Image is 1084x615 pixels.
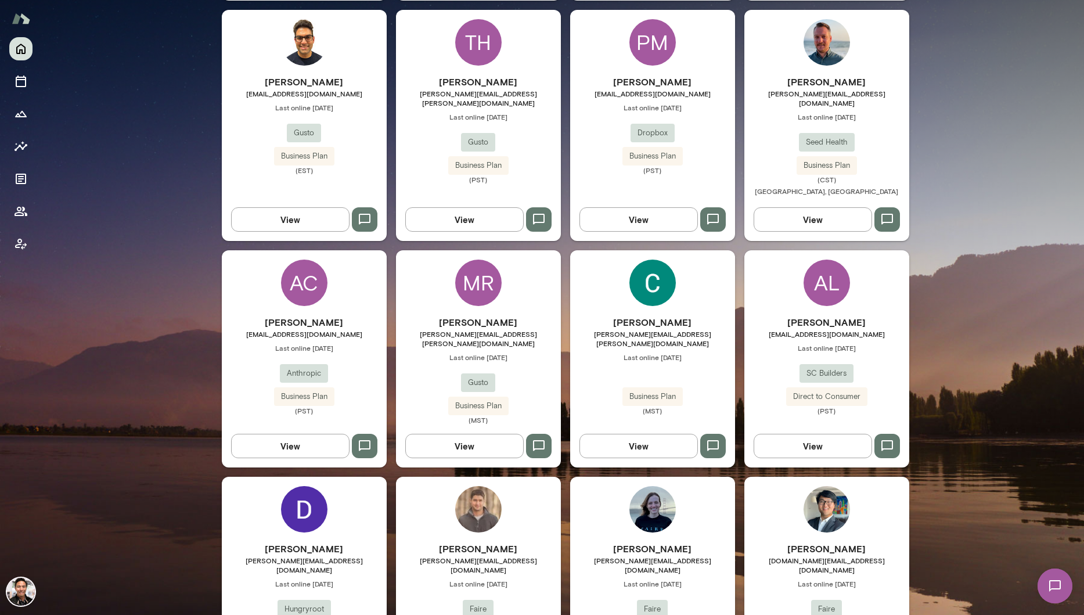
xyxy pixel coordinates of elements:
h6: [PERSON_NAME] [570,315,735,329]
button: View [579,434,698,458]
span: Last online [DATE] [570,353,735,362]
h6: [PERSON_NAME] [570,542,735,556]
span: (MST) [570,406,735,415]
span: Faire [463,603,494,615]
span: Business Plan [797,160,857,171]
span: Gusto [287,127,321,139]
span: [PERSON_NAME][EMAIL_ADDRESS][PERSON_NAME][DOMAIN_NAME] [570,329,735,348]
span: (MST) [396,415,561,425]
button: Documents [9,167,33,190]
span: (PST) [744,406,909,415]
span: [PERSON_NAME][EMAIL_ADDRESS][DOMAIN_NAME] [396,556,561,574]
span: [EMAIL_ADDRESS][DOMAIN_NAME] [222,329,387,339]
span: Last online [DATE] [222,579,387,588]
span: [PERSON_NAME][EMAIL_ADDRESS][DOMAIN_NAME] [570,556,735,574]
span: [PERSON_NAME][EMAIL_ADDRESS][PERSON_NAME][DOMAIN_NAME] [396,89,561,107]
h6: [PERSON_NAME] [222,315,387,329]
span: SC Builders [800,368,853,379]
img: Albert Villarde [7,578,35,606]
div: AL [804,260,850,306]
div: AC [281,260,327,306]
span: [EMAIL_ADDRESS][DOMAIN_NAME] [744,329,909,339]
span: Business Plan [622,150,683,162]
h6: [PERSON_NAME] [570,75,735,89]
h6: [PERSON_NAME] [744,75,909,89]
span: Hungryroot [278,603,331,615]
span: Direct to Consumer [786,391,867,402]
span: Seed Health [799,136,855,148]
button: View [579,207,698,232]
span: Last online [DATE] [396,579,561,588]
img: Christina Brady [629,260,676,306]
span: [EMAIL_ADDRESS][DOMAIN_NAME] [570,89,735,98]
img: Dwayne Searwar [281,486,327,533]
h6: [PERSON_NAME] [222,75,387,89]
button: View [231,434,350,458]
button: Members [9,200,33,223]
span: Last online [DATE] [222,103,387,112]
button: Sessions [9,70,33,93]
span: (EST) [222,166,387,175]
button: Growth Plan [9,102,33,125]
span: Business Plan [448,400,509,412]
button: Insights [9,135,33,158]
span: (PST) [570,166,735,175]
h6: [PERSON_NAME] [396,315,561,329]
span: (PST) [222,406,387,415]
span: Dropbox [631,127,675,139]
span: Business Plan [274,150,334,162]
button: View [754,207,872,232]
img: Aman Bhatia [281,19,327,66]
span: [GEOGRAPHIC_DATA], [GEOGRAPHIC_DATA] [755,187,898,195]
button: View [405,207,524,232]
h6: [PERSON_NAME] [744,315,909,329]
div: MR [455,260,502,306]
span: Faire [811,603,842,615]
h6: [PERSON_NAME] [396,542,561,556]
img: Keith Frymark [804,19,850,66]
span: Business Plan [274,391,334,402]
img: Bryan Holder [455,486,502,533]
span: Gusto [461,136,495,148]
button: View [754,434,872,458]
span: [PERSON_NAME][EMAIL_ADDRESS][DOMAIN_NAME] [222,556,387,574]
span: Faire [637,603,668,615]
span: Business Plan [448,160,509,171]
button: Home [9,37,33,60]
button: View [405,434,524,458]
span: Last online [DATE] [744,343,909,353]
span: (CST) [744,175,909,184]
span: Last online [DATE] [570,579,735,588]
span: Last online [DATE] [744,112,909,121]
h6: [PERSON_NAME] [396,75,561,89]
span: Last online [DATE] [570,103,735,112]
div: PM [629,19,676,66]
span: Last online [DATE] [396,112,561,121]
span: [PERSON_NAME][EMAIL_ADDRESS][PERSON_NAME][DOMAIN_NAME] [396,329,561,348]
img: David Li [804,486,850,533]
span: Gusto [461,377,495,389]
h6: [PERSON_NAME] [222,542,387,556]
span: [PERSON_NAME][EMAIL_ADDRESS][DOMAIN_NAME] [744,89,909,107]
span: [EMAIL_ADDRESS][DOMAIN_NAME] [222,89,387,98]
span: (PST) [396,175,561,184]
span: Business Plan [622,391,683,402]
button: View [231,207,350,232]
span: Last online [DATE] [744,579,909,588]
img: Alexa Cerf [629,486,676,533]
span: [DOMAIN_NAME][EMAIL_ADDRESS][DOMAIN_NAME] [744,556,909,574]
span: Last online [DATE] [396,353,561,362]
div: TH [455,19,502,66]
img: Mento [12,8,30,30]
button: Client app [9,232,33,256]
span: Last online [DATE] [222,343,387,353]
h6: [PERSON_NAME] [744,542,909,556]
span: Anthropic [280,368,328,379]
